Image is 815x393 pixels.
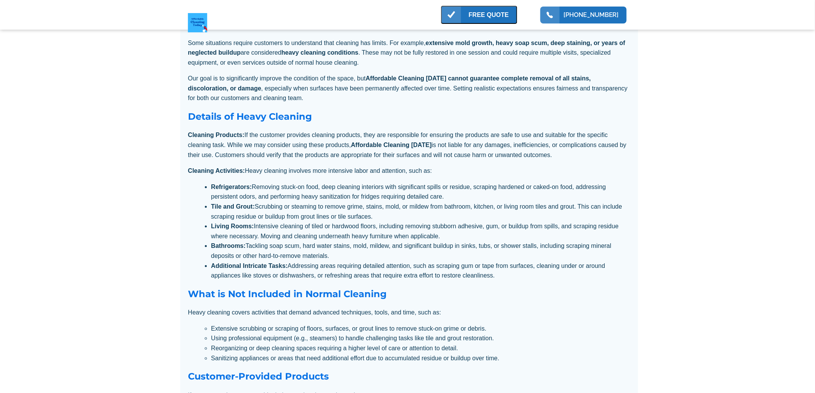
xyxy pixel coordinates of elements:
button: FREE QUOTE [441,6,517,24]
p: Heavy cleaning involves more intensive labor and attention, such as: [188,166,631,176]
strong: Living Rooms: [211,223,254,229]
h3: Customer-Provided Products [188,369,631,384]
a: [PHONE_NUMBER] [563,10,619,20]
strong: Bathrooms: [211,242,246,249]
strong: Affordable Cleaning [DATE] cannot guarantee complete removal of all stains, discoloration, or damage [188,75,591,92]
strong: Refrigerators: [211,184,252,190]
li: Removing stuck-on food, deep cleaning interiors with significant spills or residue, scraping hard... [211,182,631,202]
li: Using professional equipment (e.g., steamers) to handle challenging tasks like tile and grout res... [211,333,631,343]
li: Extensive scrubbing or scraping of floors, surfaces, or grout lines to remove stuck-on grime or d... [211,324,631,334]
h3: What is Not Included in Normal Cleaning [188,287,631,301]
li: Scrubbing or steaming to remove grime, stains, mold, or mildew from bathroom, kitchen, or living ... [211,202,631,221]
button: [PHONE_NUMBER] [540,7,627,23]
strong: extensive mold growth, heavy soap scum, deep staining, or years of neglected buildup [188,40,626,56]
h3: Details of Heavy Cleaning [188,109,631,124]
p: Heavy cleaning covers activities that demand advanced techniques, tools, and time, such as: [188,308,631,318]
strong: Affordable Cleaning [DATE] [351,142,431,148]
p: Our goal is to significantly improve the condition of the space, but , especially when surfaces h... [188,74,631,103]
p: If the customer provides cleaning products, they are responsible for ensuring the products are sa... [188,130,631,160]
strong: Cleaning Products: [188,132,245,138]
strong: Tile and Grout: [211,203,255,210]
li: Sanitizing appliances or areas that need additional effort due to accumulated residue or buildup ... [211,353,631,363]
li: Reorganizing or deep cleaning spaces requiring a higher level of care or attention to detail. [211,343,631,353]
strong: Additional Intricate Tasks: [211,263,288,269]
strong: heavy cleaning conditions [282,49,359,56]
p: Some situations require customers to understand that cleaning has limits. For example, are consid... [188,38,631,68]
strong: Cleaning Activities: [188,167,245,174]
li: Addressing areas requiring detailed attention, such as scraping gum or tape from surfaces, cleani... [211,261,631,281]
li: Tackling soap scum, hard water stains, mold, mildew, and significant buildup in sinks, tubs, or s... [211,241,631,261]
li: Intensive cleaning of tiled or hardwood floors, including removing stubborn adhesive, gum, or bui... [211,221,631,241]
